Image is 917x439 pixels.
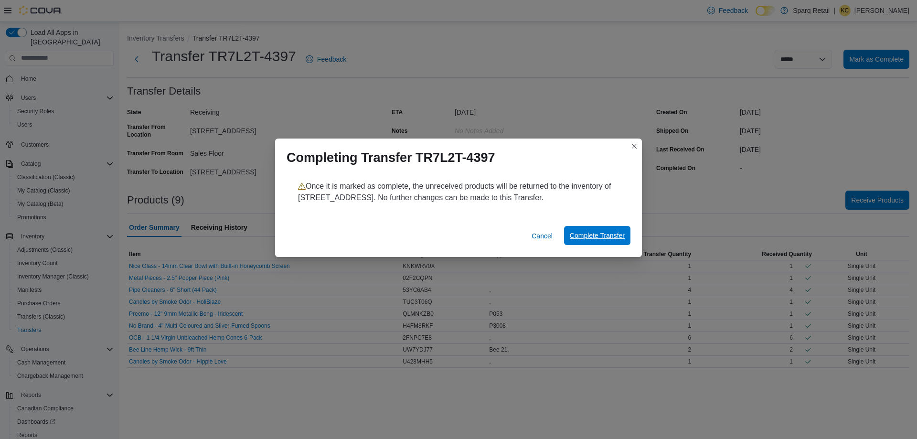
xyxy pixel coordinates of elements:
span: Cancel [532,231,553,241]
h1: Completing Transfer TR7L2T-4397 [287,150,495,165]
p: Once it is marked as complete, the unreceived products will be returned to the inventory of [STRE... [298,181,619,203]
button: Complete Transfer [564,226,630,245]
button: Cancel [528,226,556,246]
span: Complete Transfer [570,231,625,240]
button: Closes this modal window [629,140,640,152]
